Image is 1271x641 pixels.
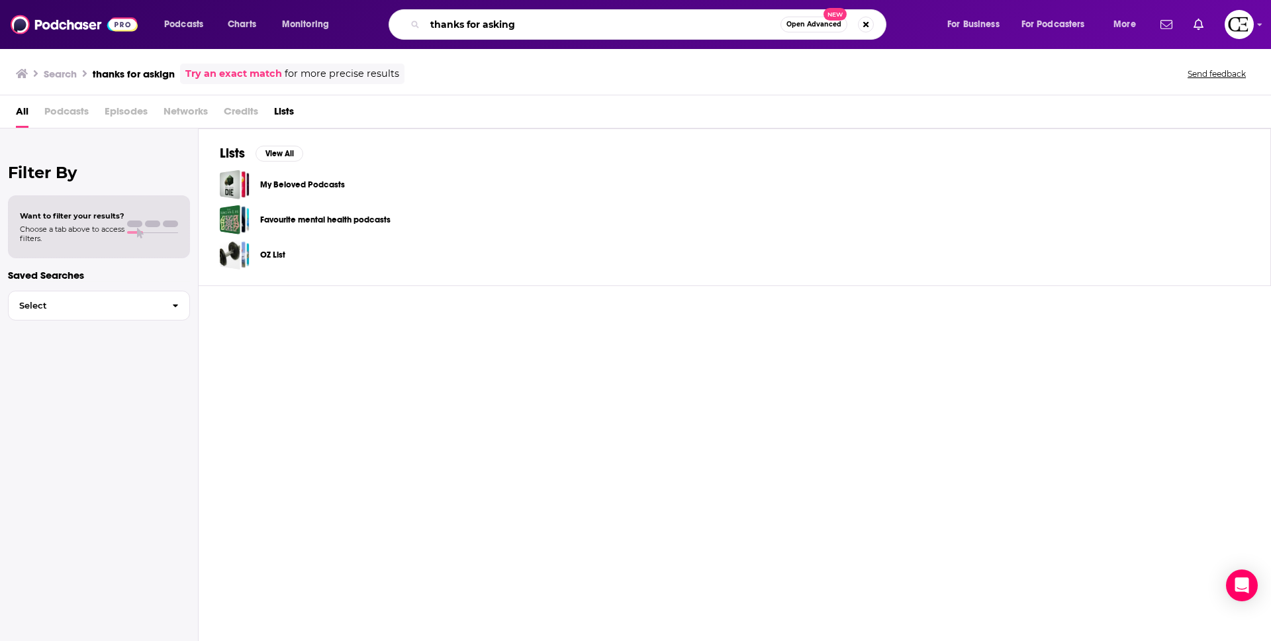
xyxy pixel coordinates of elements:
span: Monitoring [282,15,329,34]
span: Podcasts [164,15,203,34]
span: Credits [224,101,258,128]
a: Show notifications dropdown [1155,13,1178,36]
span: For Business [947,15,1000,34]
img: Podchaser - Follow, Share and Rate Podcasts [11,12,138,37]
h2: Lists [220,145,245,162]
span: More [1113,15,1136,34]
button: open menu [1013,14,1104,35]
span: Open Advanced [786,21,841,28]
span: Episodes [105,101,148,128]
div: Search podcasts, credits, & more... [401,9,899,40]
a: OZ List [220,240,250,270]
button: Send feedback [1184,68,1250,79]
a: My Beloved Podcasts [220,170,250,199]
span: for more precise results [285,66,399,81]
button: open menu [273,14,346,35]
input: Search podcasts, credits, & more... [425,14,780,35]
a: Charts [219,14,264,35]
button: Select [8,291,190,320]
button: open menu [1104,14,1153,35]
button: Open AdvancedNew [780,17,847,32]
span: Want to filter your results? [20,211,124,221]
span: Logged in as cozyearthaudio [1225,10,1254,39]
span: Select [9,301,162,310]
a: My Beloved Podcasts [260,177,345,192]
span: For Podcasters [1021,15,1085,34]
img: User Profile [1225,10,1254,39]
a: ListsView All [220,145,303,162]
button: View All [256,146,303,162]
button: open menu [155,14,220,35]
a: Try an exact match [185,66,282,81]
div: Open Intercom Messenger [1226,569,1258,601]
button: Show profile menu [1225,10,1254,39]
p: Saved Searches [8,269,190,281]
span: Podcasts [44,101,89,128]
button: open menu [938,14,1016,35]
a: Favourite mental health podcasts [220,205,250,234]
h3: thanks for askign [93,68,175,80]
a: Show notifications dropdown [1188,13,1209,36]
a: Favourite mental health podcasts [260,213,391,227]
h3: Search [44,68,77,80]
a: OZ List [260,248,285,262]
a: All [16,101,28,128]
span: Charts [228,15,256,34]
h2: Filter By [8,163,190,182]
span: Networks [164,101,208,128]
span: Choose a tab above to access filters. [20,224,124,243]
span: New [824,8,847,21]
a: Lists [274,101,294,128]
